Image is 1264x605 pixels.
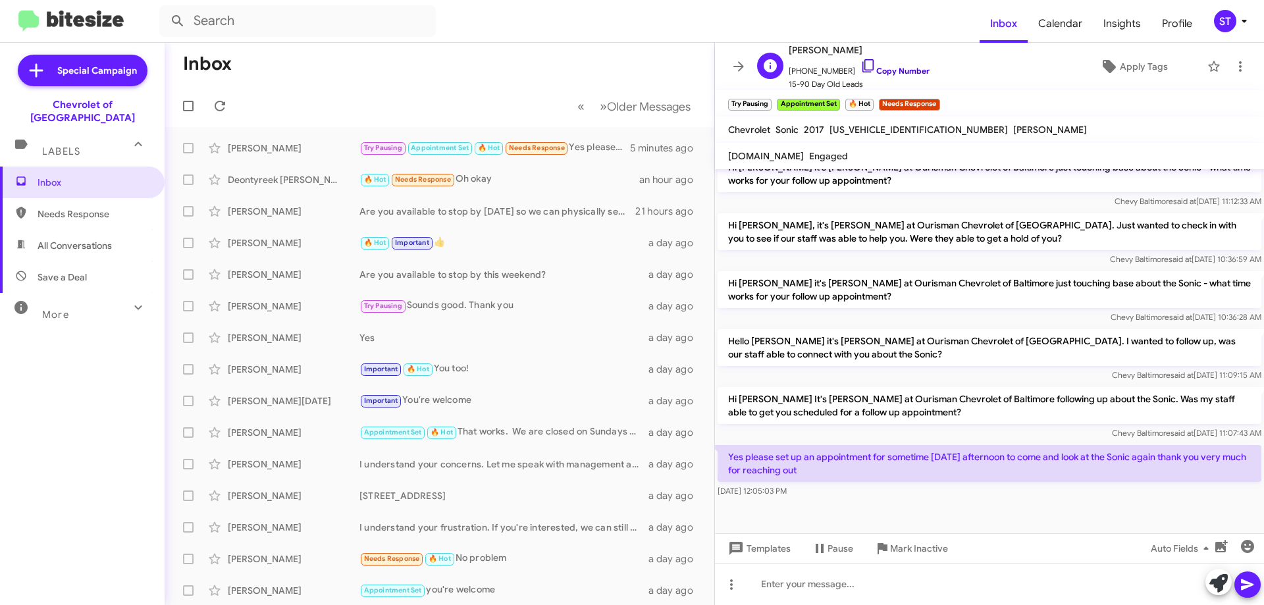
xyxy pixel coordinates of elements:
[715,537,801,560] button: Templates
[395,175,451,184] span: Needs Response
[648,236,704,250] div: a day ago
[359,172,639,187] div: Oh okay
[648,300,704,313] div: a day ago
[592,93,698,120] button: Next
[228,552,359,566] div: [PERSON_NAME]
[364,365,398,373] span: Important
[431,428,453,436] span: 🔥 Hot
[159,5,436,37] input: Search
[18,55,147,86] a: Special Campaign
[1173,196,1196,206] span: said at
[359,361,648,377] div: You too!
[38,176,149,189] span: Inbox
[359,393,648,408] div: You're welcome
[42,145,80,157] span: Labels
[364,144,402,152] span: Try Pausing
[1112,428,1261,438] span: Chevy Baltimore [DATE] 11:07:43 AM
[648,552,704,566] div: a day ago
[809,150,848,162] span: Engaged
[359,458,648,471] div: I understand your concerns. Let me speak with management and I will follow up with you shortly
[364,396,398,405] span: Important
[429,554,451,563] span: 🔥 Hot
[509,144,565,152] span: Needs Response
[364,586,422,594] span: Appointment Set
[57,64,137,77] span: Special Campaign
[1151,537,1214,560] span: Auto Fields
[648,458,704,471] div: a day ago
[718,213,1261,250] p: Hi [PERSON_NAME], it's [PERSON_NAME] at Ourisman Chevrolet of [GEOGRAPHIC_DATA]. Just wanted to c...
[718,329,1261,366] p: Hello [PERSON_NAME] it's [PERSON_NAME] at Ourisman Chevrolet of [GEOGRAPHIC_DATA]. I wanted to fo...
[359,583,648,598] div: you're welcome
[38,271,87,284] span: Save a Deal
[364,302,402,310] span: Try Pausing
[228,426,359,439] div: [PERSON_NAME]
[728,150,804,162] span: [DOMAIN_NAME]
[635,205,704,218] div: 21 hours ago
[789,58,930,78] span: [PHONE_NUMBER]
[228,142,359,155] div: [PERSON_NAME]
[648,426,704,439] div: a day ago
[569,93,592,120] button: Previous
[607,99,691,114] span: Older Messages
[1110,254,1261,264] span: Chevy Baltimore [DATE] 10:36:59 AM
[228,300,359,313] div: [PERSON_NAME]
[577,98,585,115] span: «
[228,236,359,250] div: [PERSON_NAME]
[359,489,648,502] div: [STREET_ADDRESS]
[789,78,930,91] span: 15-90 Day Old Leads
[648,363,704,376] div: a day ago
[228,173,359,186] div: Deontyreek [PERSON_NAME]
[639,173,704,186] div: an hour ago
[228,458,359,471] div: [PERSON_NAME]
[860,66,930,76] a: Copy Number
[718,387,1261,424] p: Hi [PERSON_NAME] It's [PERSON_NAME] at Ourisman Chevrolet of Baltimore following up about the Son...
[228,584,359,597] div: [PERSON_NAME]
[395,238,429,247] span: Important
[890,537,948,560] span: Mark Inactive
[801,537,864,560] button: Pause
[980,5,1028,43] a: Inbox
[1171,370,1194,380] span: said at
[228,363,359,376] div: [PERSON_NAME]
[364,175,386,184] span: 🔥 Hot
[718,486,787,496] span: [DATE] 12:05:03 PM
[718,445,1261,482] p: Yes please set up an appointment for sometime [DATE] afternoon to come and look at the Sonic agai...
[777,99,839,111] small: Appointment Set
[228,489,359,502] div: [PERSON_NAME]
[1028,5,1093,43] a: Calendar
[407,365,429,373] span: 🔥 Hot
[600,98,607,115] span: »
[828,537,853,560] span: Pause
[1151,5,1203,43] a: Profile
[411,144,469,152] span: Appointment Set
[1140,537,1224,560] button: Auto Fields
[1214,10,1236,32] div: ST
[1013,124,1087,136] span: [PERSON_NAME]
[1120,55,1168,78] span: Apply Tags
[570,93,698,120] nav: Page navigation example
[1203,10,1250,32] button: ST
[728,124,770,136] span: Chevrolet
[364,428,422,436] span: Appointment Set
[648,331,704,344] div: a day ago
[228,394,359,408] div: [PERSON_NAME][DATE]
[183,53,232,74] h1: Inbox
[228,331,359,344] div: [PERSON_NAME]
[804,124,824,136] span: 2017
[359,140,630,155] div: Yes please set up an appointment for sometime [DATE] afternoon to come and look at the Sonic agai...
[228,521,359,534] div: [PERSON_NAME]
[359,521,648,534] div: I understand your frustration. If you're interested, we can still discuss your vehicle and explor...
[1093,5,1151,43] span: Insights
[879,99,939,111] small: Needs Response
[648,584,704,597] div: a day ago
[359,425,648,440] div: That works. We are closed on Sundays but open on Saturdays from 9am to 7pm. What time is good for...
[648,394,704,408] div: a day ago
[1169,254,1192,264] span: said at
[359,551,648,566] div: No problem
[630,142,704,155] div: 5 minutes ago
[1115,196,1261,206] span: Chevy Baltimore [DATE] 11:12:33 AM
[829,124,1008,136] span: [US_VEHICLE_IDENTIFICATION_NUMBER]
[42,309,69,321] span: More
